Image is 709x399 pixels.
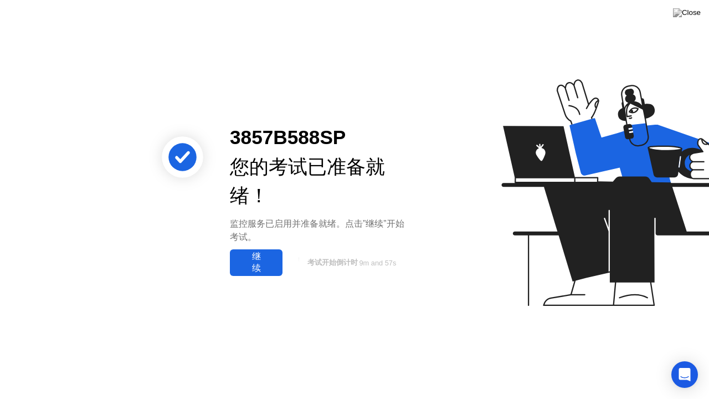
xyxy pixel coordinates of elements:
img: Close [673,8,701,17]
div: 您的考试已准备就绪！ [230,152,412,211]
div: Open Intercom Messenger [671,361,698,388]
span: 9m and 57s [359,259,396,267]
button: 考试开始倒计时9m and 57s [288,252,412,273]
div: 3857B588SP [230,123,412,152]
div: 监控服务已启用并准备就绪。点击”继续”开始考试。 [230,217,412,244]
div: 继续 [233,251,279,274]
button: 继续 [230,249,282,276]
